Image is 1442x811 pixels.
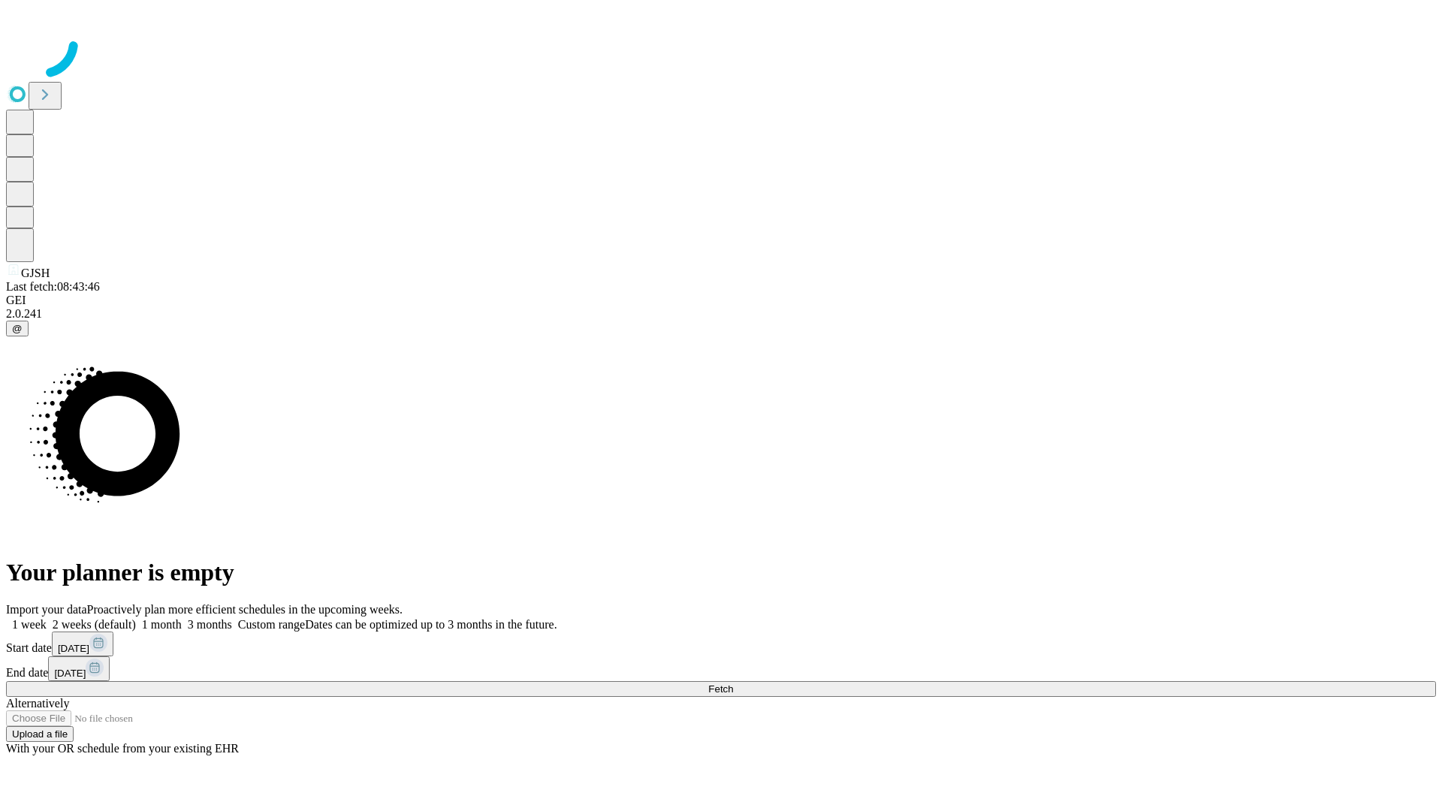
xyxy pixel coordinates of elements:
[6,307,1436,321] div: 2.0.241
[6,697,69,710] span: Alternatively
[6,280,100,293] span: Last fetch: 08:43:46
[21,267,50,279] span: GJSH
[188,618,232,631] span: 3 months
[238,618,305,631] span: Custom range
[6,742,239,755] span: With your OR schedule from your existing EHR
[48,656,110,681] button: [DATE]
[52,632,113,656] button: [DATE]
[6,656,1436,681] div: End date
[6,559,1436,586] h1: Your planner is empty
[58,643,89,654] span: [DATE]
[12,618,47,631] span: 1 week
[708,683,733,695] span: Fetch
[6,321,29,336] button: @
[6,294,1436,307] div: GEI
[54,668,86,679] span: [DATE]
[142,618,182,631] span: 1 month
[6,681,1436,697] button: Fetch
[305,618,557,631] span: Dates can be optimized up to 3 months in the future.
[6,603,87,616] span: Import your data
[87,603,403,616] span: Proactively plan more efficient schedules in the upcoming weeks.
[12,323,23,334] span: @
[6,726,74,742] button: Upload a file
[6,632,1436,656] div: Start date
[53,618,136,631] span: 2 weeks (default)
